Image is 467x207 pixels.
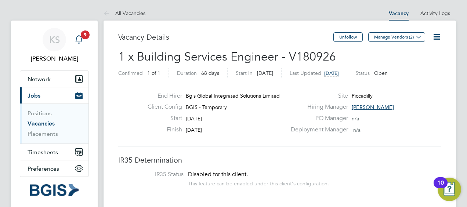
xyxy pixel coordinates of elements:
a: Go to home page [20,184,89,196]
button: Manage Vendors (2) [368,32,425,42]
span: 9 [81,30,90,39]
span: Timesheets [28,149,58,156]
label: End Hirer [142,92,182,100]
a: Activity Logs [420,10,450,17]
button: Unfollow [333,32,363,42]
label: Finish [142,126,182,134]
label: Start In [236,70,253,76]
label: PO Manager [286,115,348,122]
span: Open [374,70,388,76]
span: 1 of 1 [147,70,160,76]
label: Confirmed [118,70,143,76]
span: Network [28,76,51,83]
span: 1 x Building Services Engineer - V180926 [118,50,336,64]
button: Open Resource Center, 10 new notifications [438,178,461,201]
a: All Vacancies [104,10,145,17]
button: Jobs [20,87,88,103]
div: Jobs [20,103,88,144]
img: bgis-logo-retina.png [30,184,79,196]
a: Positions [28,110,52,117]
button: Preferences [20,160,88,177]
label: Client Config [142,103,182,111]
label: Hiring Manager [286,103,348,111]
span: Jobs [28,92,40,99]
span: [PERSON_NAME] [352,104,394,110]
h3: IR35 Determination [118,155,441,165]
label: IR35 Status [126,171,184,178]
span: Bgis Global Integrated Solutions Limited [186,92,280,99]
div: 10 [437,183,444,192]
button: Timesheets [20,144,88,160]
a: KS[PERSON_NAME] [20,28,89,63]
a: Vacancy [389,10,409,17]
a: Placements [28,130,58,137]
span: Kyriacos Savva [20,54,89,63]
label: Deployment Manager [286,126,348,134]
span: [DATE] [186,115,202,122]
span: Disabled for this client. [188,171,248,178]
span: Preferences [28,165,59,172]
label: Last Updated [290,70,321,76]
span: 68 days [201,70,219,76]
label: Status [355,70,370,76]
label: Site [286,92,348,100]
span: BGIS - Temporary [186,104,227,110]
span: Piccadilly [352,92,373,99]
label: Duration [177,70,197,76]
h3: Vacancy Details [118,32,333,42]
a: 9 [72,28,86,51]
span: [DATE] [186,127,202,133]
span: n/a [353,127,361,133]
span: KS [49,35,60,44]
button: Network [20,71,88,87]
a: Vacancies [28,120,55,127]
label: Start [142,115,182,122]
div: This feature can be enabled under this client's configuration. [188,178,329,187]
span: [DATE] [257,70,273,76]
span: [DATE] [324,70,339,76]
span: n/a [352,115,359,122]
